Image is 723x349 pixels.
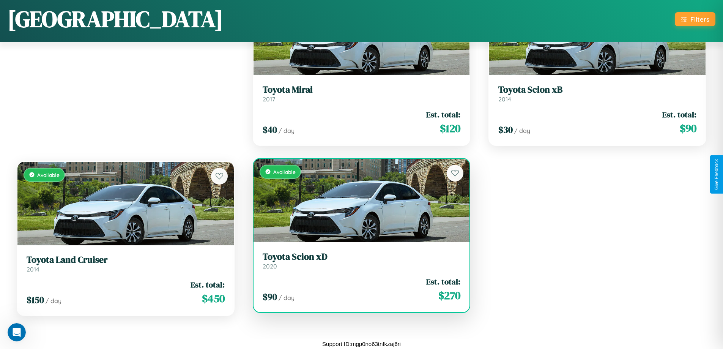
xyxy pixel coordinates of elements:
span: $ 270 [438,288,460,303]
span: $ 120 [440,121,460,136]
a: Toyota Land Cruiser2014 [27,254,225,273]
span: $ 90 [263,291,277,303]
h1: [GEOGRAPHIC_DATA] [8,3,223,35]
span: Available [273,169,296,175]
span: Est. total: [426,276,460,287]
p: Support ID: mgp0no63tnfkzaj6ri [322,339,401,349]
span: / day [279,127,295,134]
h3: Toyota Scion xB [498,84,696,95]
span: Est. total: [426,109,460,120]
span: Available [37,172,60,178]
span: / day [514,127,530,134]
span: $ 30 [498,123,513,136]
span: Est. total: [191,279,225,290]
h3: Toyota Land Cruiser [27,254,225,265]
iframe: Intercom live chat [8,323,26,341]
div: Give Feedback [714,159,719,190]
h3: Toyota Mirai [263,84,461,95]
span: 2017 [263,95,275,103]
a: Toyota Scion xD2020 [263,251,461,270]
span: 2014 [498,95,511,103]
span: / day [279,294,295,302]
button: Filters [675,12,715,26]
span: 2020 [263,262,277,270]
span: $ 40 [263,123,277,136]
span: $ 150 [27,294,44,306]
span: / day [46,297,61,305]
span: Est. total: [662,109,696,120]
a: Toyota Mirai2017 [263,84,461,103]
span: $ 90 [680,121,696,136]
h3: Toyota Scion xD [263,251,461,262]
a: Toyota Scion xB2014 [498,84,696,103]
span: 2014 [27,265,39,273]
div: Filters [690,15,709,23]
span: $ 450 [202,291,225,306]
